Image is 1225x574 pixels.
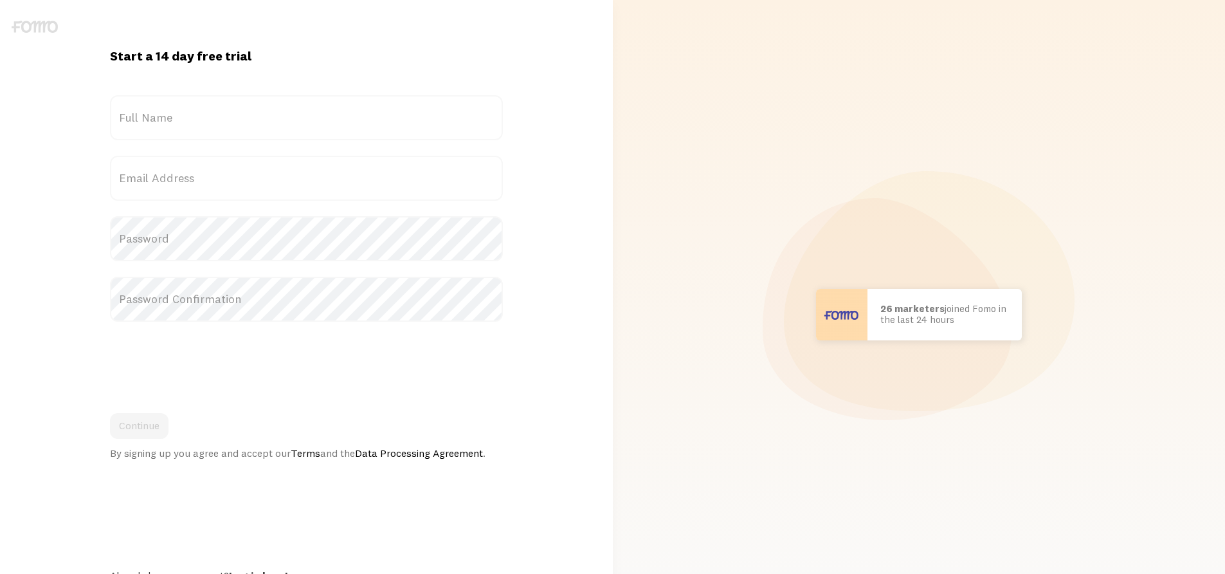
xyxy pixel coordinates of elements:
a: Terms [291,447,320,459]
p: joined Fomo in the last 24 hours [880,304,1009,325]
img: User avatar [816,289,867,340]
div: By signing up you agree and accept our and the . [110,447,503,459]
iframe: reCAPTCHA [110,337,305,387]
label: Password Confirmation [110,277,503,322]
label: Password [110,216,503,261]
h1: Start a 14 day free trial [110,48,503,64]
b: 26 marketers [880,302,945,315]
img: fomo-logo-gray-b99e0e8ada9f9040e2984d0d95b3b12da0074ffd48d1e5cb62ac37fc77b0b268.svg [12,21,58,33]
label: Email Address [110,156,503,201]
label: Full Name [110,95,503,140]
a: Data Processing Agreement [355,447,483,459]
